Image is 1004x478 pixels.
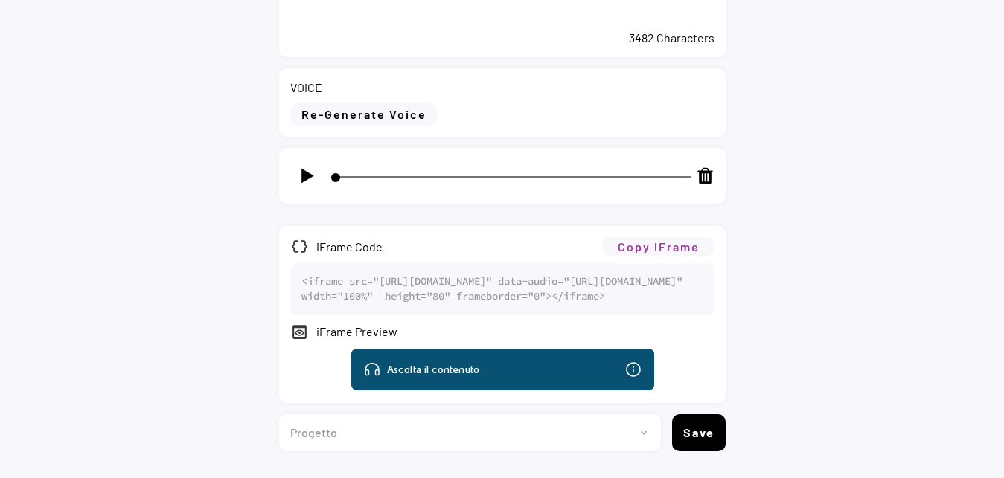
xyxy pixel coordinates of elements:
[290,237,309,256] button: data_object
[301,274,703,303] div: <iframe src="[URL][DOMAIN_NAME]" data-audio="[URL][DOMAIN_NAME]" width="100%" height="80" framebo...
[603,237,714,256] button: Copy iFrame
[290,323,309,341] button: preview
[290,80,322,96] div: VOICE
[672,414,726,451] button: Save
[316,239,595,255] div: iFrame Code
[290,103,438,126] button: Re-Generate Voice
[73,12,91,30] img: Headphones.svg
[316,323,714,340] div: iFrame Preview
[290,30,714,46] div: 3482 Characters
[97,13,197,29] div: Ascolta il contenuto
[298,167,316,185] img: icons8-play-50.png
